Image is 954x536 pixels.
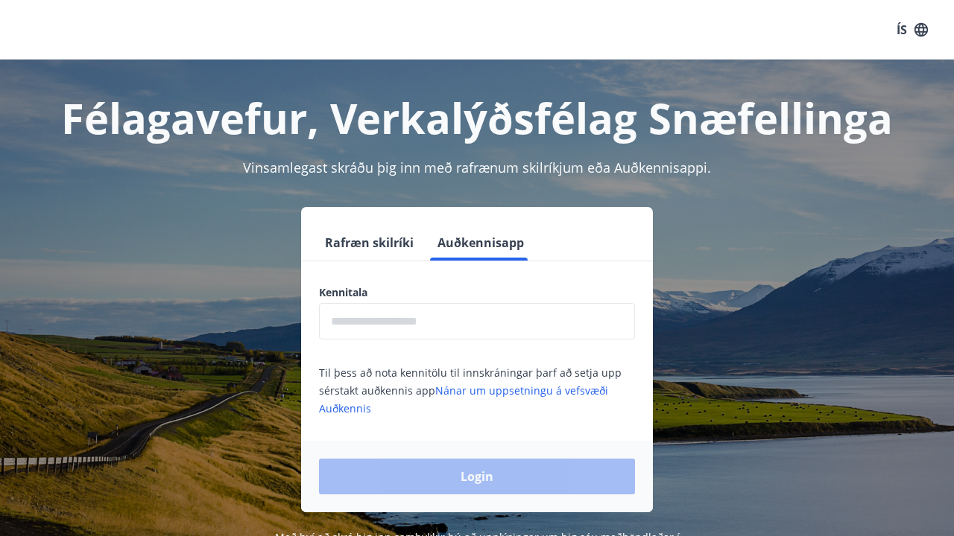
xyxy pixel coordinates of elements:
[243,159,711,176] span: Vinsamlegast skráðu þig inn með rafrænum skilríkjum eða Auðkennisappi.
[18,89,936,146] h1: Félagavefur, Verkalýðsfélag Snæfellinga
[888,16,936,43] button: ÍS
[319,285,635,300] label: Kennitala
[319,366,622,415] span: Til þess að nota kennitölu til innskráningar þarf að setja upp sérstakt auðkennis app
[319,225,420,261] button: Rafræn skilríki
[432,225,530,261] button: Auðkennisapp
[319,383,608,415] a: Nánar um uppsetningu á vefsvæði Auðkennis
